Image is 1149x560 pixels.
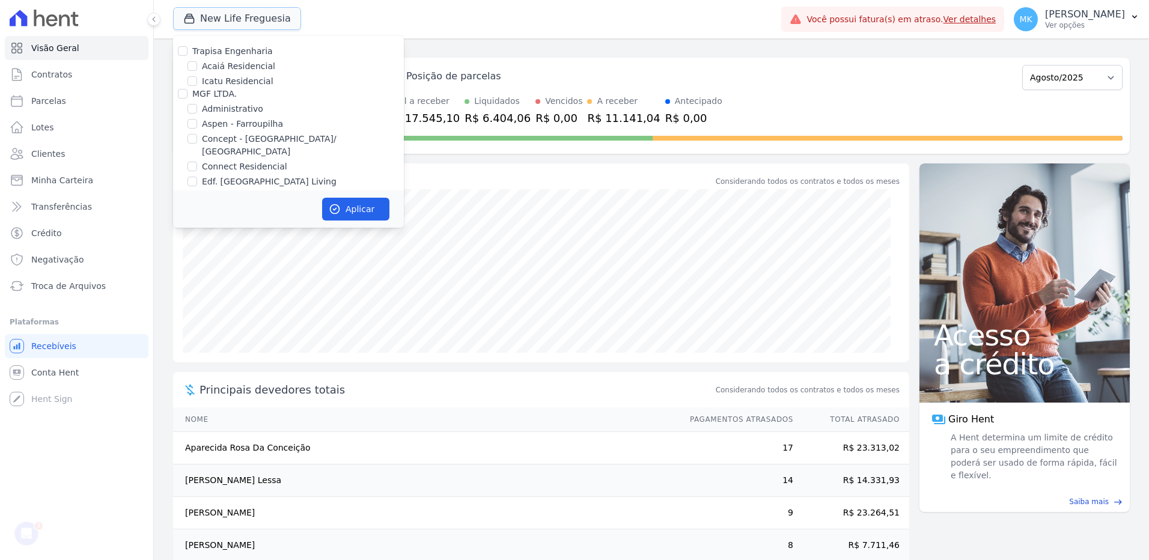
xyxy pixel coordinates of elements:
[1069,496,1109,507] span: Saiba mais
[31,280,106,292] span: Troca de Arquivos
[5,36,148,60] a: Visão Geral
[1045,20,1125,30] p: Ver opções
[31,148,65,160] span: Clientes
[31,174,93,186] span: Minha Carteira
[31,201,92,213] span: Transferências
[192,46,273,56] label: Trapisa Engenharia
[173,432,678,464] td: Aparecida Rosa Da Conceição
[794,464,909,497] td: R$ 14.331,93
[31,95,66,107] span: Parcelas
[5,168,148,192] a: Minha Carteira
[678,497,794,529] td: 9
[406,69,501,84] div: Posição de parcelas
[31,254,84,266] span: Negativação
[5,142,148,166] a: Clientes
[5,62,148,87] a: Contratos
[5,221,148,245] a: Crédito
[1004,2,1149,36] button: MK [PERSON_NAME] Ver opções
[934,350,1115,379] span: a crédito
[31,42,79,54] span: Visão Geral
[1019,15,1032,23] span: MK
[1114,498,1123,507] span: east
[5,195,148,219] a: Transferências
[10,315,144,329] div: Plataformas
[665,110,722,126] div: R$ 0,00
[587,110,660,126] div: R$ 11.141,04
[173,497,678,529] td: [PERSON_NAME]
[678,464,794,497] td: 14
[794,407,909,432] th: Total Atrasado
[31,68,72,81] span: Contratos
[37,519,46,529] span: 1
[474,95,520,108] div: Liquidados
[794,497,909,529] td: R$ 23.264,51
[716,385,900,395] span: Considerando todos os contratos e todos os meses
[31,121,54,133] span: Lotes
[387,110,460,126] div: R$ 17.545,10
[678,432,794,464] td: 17
[202,160,287,173] label: Connect Residencial
[5,89,148,113] a: Parcelas
[1045,8,1125,20] p: [PERSON_NAME]
[192,89,237,99] label: MGF LTDA.
[31,367,79,379] span: Conta Hent
[5,274,148,298] a: Troca de Arquivos
[173,464,678,497] td: [PERSON_NAME] Lessa
[465,110,531,126] div: R$ 6.404,06
[173,7,301,30] button: New Life Freguesia
[200,382,713,398] span: Principais devedores totais
[948,431,1118,482] span: A Hent determina um limite de crédito para o seu empreendimento que poderá ser usado de forma ráp...
[597,95,638,108] div: A receber
[716,176,900,187] div: Considerando todos os contratos e todos os meses
[927,496,1123,507] a: Saiba mais east
[675,95,722,108] div: Antecipado
[5,361,148,385] a: Conta Hent
[202,175,337,188] label: Edf. [GEOGRAPHIC_DATA] Living
[806,13,996,26] span: Você possui fatura(s) em atraso.
[934,321,1115,350] span: Acesso
[794,432,909,464] td: R$ 23.313,02
[202,118,283,130] label: Aspen - Farroupilha
[322,198,389,221] button: Aplicar
[545,95,582,108] div: Vencidos
[5,248,148,272] a: Negativação
[5,334,148,358] a: Recebíveis
[202,60,275,73] label: Acaiá Residencial
[5,115,148,139] a: Lotes
[202,103,263,115] label: Administrativo
[387,95,460,108] div: Total a receber
[173,407,678,432] th: Nome
[31,340,76,352] span: Recebíveis
[943,14,996,24] a: Ver detalhes
[202,75,273,88] label: Icatu Residencial
[200,173,713,189] div: Saldo devedor total
[535,110,582,126] div: R$ 0,00
[678,407,794,432] th: Pagamentos Atrasados
[202,133,404,158] label: Concept - [GEOGRAPHIC_DATA]/ [GEOGRAPHIC_DATA]
[948,412,994,427] span: Giro Hent
[31,227,62,239] span: Crédito
[12,519,41,548] iframe: Intercom live chat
